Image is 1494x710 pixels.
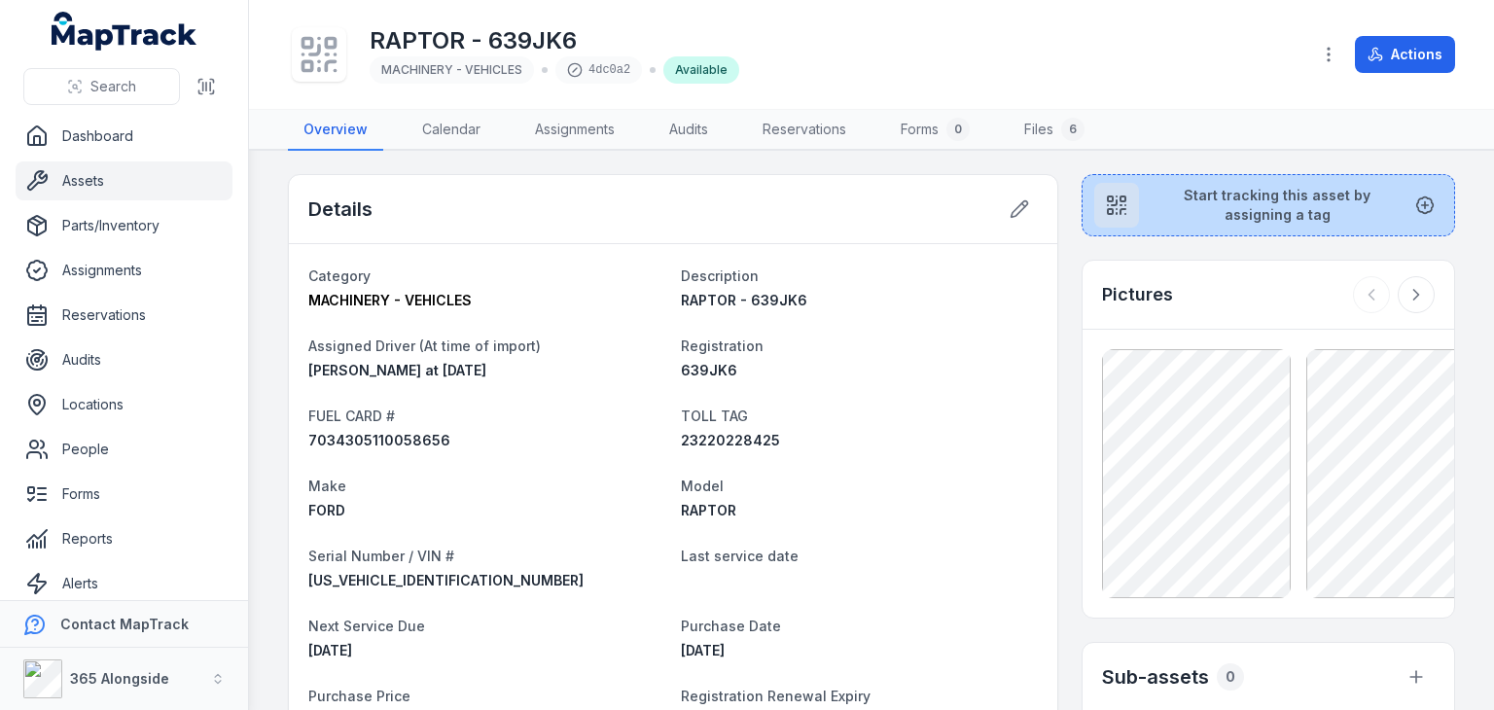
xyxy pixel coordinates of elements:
[308,688,410,704] span: Purchase Price
[681,478,724,494] span: Model
[308,548,454,564] span: Serial Number / VIN #
[308,337,541,354] span: Assigned Driver (At time of import)
[681,642,725,658] span: [DATE]
[519,110,630,151] a: Assignments
[90,77,136,96] span: Search
[1102,663,1209,691] h2: Sub-assets
[1217,663,1244,691] div: 0
[681,618,781,634] span: Purchase Date
[381,62,522,77] span: MACHINERY - VEHICLES
[654,110,724,151] a: Audits
[681,502,736,518] span: RAPTOR
[555,56,642,84] div: 4dc0a2
[681,432,780,448] span: 23220228425
[16,430,232,469] a: People
[681,292,807,308] span: RAPTOR - 639JK6
[1155,186,1400,225] span: Start tracking this asset by assigning a tag
[946,118,970,141] div: 0
[16,340,232,379] a: Audits
[1355,36,1455,73] button: Actions
[308,292,472,308] span: MACHINERY - VEHICLES
[288,110,383,151] a: Overview
[1009,110,1100,151] a: Files6
[885,110,985,151] a: Forms0
[16,117,232,156] a: Dashboard
[747,110,862,151] a: Reservations
[681,688,871,704] span: Registration Renewal Expiry
[16,206,232,245] a: Parts/Inventory
[308,502,345,518] span: FORD
[70,670,169,687] strong: 365 Alongside
[407,110,496,151] a: Calendar
[308,362,486,378] span: [PERSON_NAME] at [DATE]
[16,251,232,290] a: Assignments
[308,572,584,588] span: [US_VEHICLE_IDENTIFICATION_NUMBER]
[681,642,725,658] time: 03/10/2024, 10:00:00 am
[16,475,232,514] a: Forms
[681,337,764,354] span: Registration
[1102,281,1173,308] h3: Pictures
[16,161,232,200] a: Assets
[681,362,737,378] span: 639JK6
[308,195,373,223] h2: Details
[60,616,189,632] strong: Contact MapTrack
[16,519,232,558] a: Reports
[681,408,748,424] span: TOLL TAG
[370,25,739,56] h1: RAPTOR - 639JK6
[308,267,371,284] span: Category
[16,564,232,603] a: Alerts
[23,68,180,105] button: Search
[308,642,352,658] span: [DATE]
[308,618,425,634] span: Next Service Due
[308,478,346,494] span: Make
[308,408,395,424] span: FUEL CARD #
[16,385,232,424] a: Locations
[52,12,197,51] a: MapTrack
[663,56,739,84] div: Available
[1061,118,1085,141] div: 6
[681,267,759,284] span: Description
[16,296,232,335] a: Reservations
[308,432,450,448] span: 7034305110058656
[1082,174,1455,236] button: Start tracking this asset by assigning a tag
[681,548,799,564] span: Last service date
[308,642,352,658] time: 01/04/2026, 10:00:00 am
